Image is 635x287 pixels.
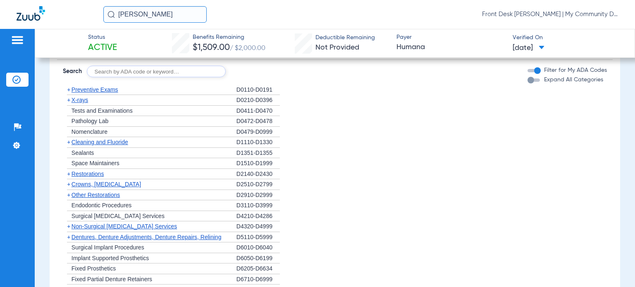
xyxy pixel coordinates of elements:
[542,66,607,75] label: Filter for My ADA Codes
[17,6,45,21] img: Zuub Logo
[315,33,375,42] span: Deductible Remaining
[315,44,359,51] span: Not Provided
[72,107,133,114] span: Tests and Examinations
[72,86,118,93] span: Preventive Exams
[236,274,280,285] div: D6710-D6999
[72,192,120,198] span: Other Restorations
[67,97,70,103] span: +
[72,223,177,230] span: Non-Surgical [MEDICAL_DATA] Services
[236,211,280,222] div: D4210-D4286
[236,242,280,253] div: D6010-D6040
[72,202,132,209] span: Endodontic Procedures
[230,45,265,52] span: / $2,000.00
[87,66,226,77] input: Search by ADA code or keyword…
[193,43,230,52] span: $1,509.00
[72,244,144,251] span: Surgical Implant Procedures
[72,171,104,177] span: Restorations
[544,77,603,83] span: Expand All Categories
[513,33,621,42] span: Verified On
[236,95,280,106] div: D0210-D0396
[396,42,505,52] span: Humana
[67,192,70,198] span: +
[594,247,635,287] iframe: Chat Widget
[236,169,280,180] div: D2140-D2430
[72,97,88,103] span: X-rays
[67,139,70,145] span: +
[67,181,70,187] span: +
[72,276,152,282] span: Fixed Partial Denture Retainers
[236,137,280,148] div: D1110-D1330
[72,160,119,166] span: Space Maintainers
[88,33,117,42] span: Status
[236,253,280,264] div: D6050-D6199
[67,223,70,230] span: +
[236,190,280,201] div: D2910-D2999
[11,35,24,45] img: hamburger-icon
[236,158,280,169] div: D1510-D1999
[67,171,70,177] span: +
[236,221,280,232] div: D4320-D4999
[72,255,149,261] span: Implant Supported Prosthetics
[72,128,107,135] span: Nomenclature
[236,127,280,138] div: D0479-D0999
[396,33,505,42] span: Payer
[107,11,115,18] img: Search Icon
[72,213,165,219] span: Surgical [MEDICAL_DATA] Services
[513,43,544,53] span: [DATE]
[63,67,82,76] span: Search
[236,200,280,211] div: D3110-D3999
[72,118,109,124] span: Pathology Lab
[482,10,618,19] span: Front Desk [PERSON_NAME] | My Community Dental Centers
[72,181,141,187] span: Crowns, [MEDICAL_DATA]
[72,234,222,240] span: Dentures, Denture Adjustments, Denture Repairs, Relining
[72,139,128,145] span: Cleaning and Fluoride
[72,149,94,156] span: Sealants
[72,265,116,272] span: Fixed Prosthetics
[236,263,280,274] div: D6205-D6634
[236,106,280,116] div: D0411-D0470
[236,85,280,95] div: D0110-D0191
[67,86,70,93] span: +
[236,148,280,159] div: D1351-D1355
[193,33,265,42] span: Benefits Remaining
[103,6,207,23] input: Search for patients
[236,232,280,243] div: D5110-D5999
[67,234,70,240] span: +
[236,116,280,127] div: D0472-D0478
[236,179,280,190] div: D2510-D2799
[88,42,117,54] span: Active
